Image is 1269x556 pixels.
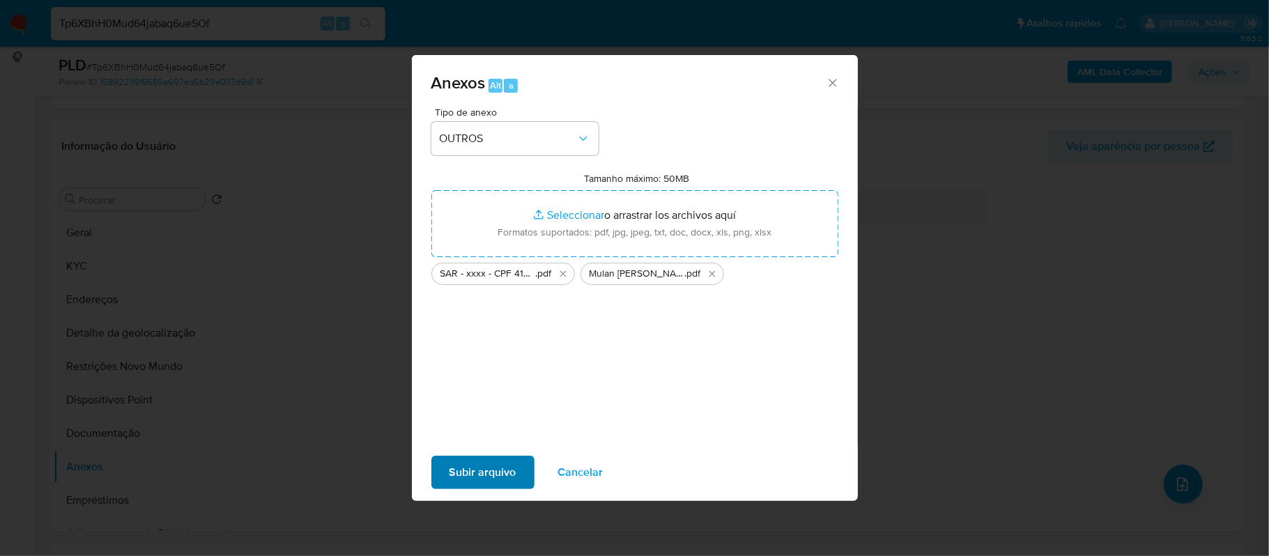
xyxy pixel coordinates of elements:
[555,265,571,282] button: Eliminar SAR - xxxx - CPF 41279449861 - SABRINA MILENA PRUDENCIO SILVA.pdf
[431,122,599,155] button: OUTROS
[826,76,838,88] button: Cerrar
[449,457,516,488] span: Subir arquivo
[435,107,602,117] span: Tipo de anexo
[536,267,552,281] span: .pdf
[704,265,721,282] button: Eliminar Mulan Sabrina Milena Prudencio Silva 290689821_2025_10_09_19_09_25 - Resumen TX (1).pdf
[590,267,685,281] span: Mulan [PERSON_NAME] 290689821_2025_10_09_19_09_25 - Resumen [GEOGRAPHIC_DATA] (1)
[440,267,536,281] span: SAR - xxxx - CPF 41279449861 - [PERSON_NAME]
[540,456,622,489] button: Cancelar
[431,70,486,95] span: Anexos
[440,132,576,146] span: OUTROS
[431,456,534,489] button: Subir arquivo
[509,79,514,92] span: a
[584,172,689,185] label: Tamanho máximo: 50MB
[431,257,838,285] ul: Archivos seleccionados
[685,267,701,281] span: .pdf
[490,79,501,92] span: Alt
[558,457,603,488] span: Cancelar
